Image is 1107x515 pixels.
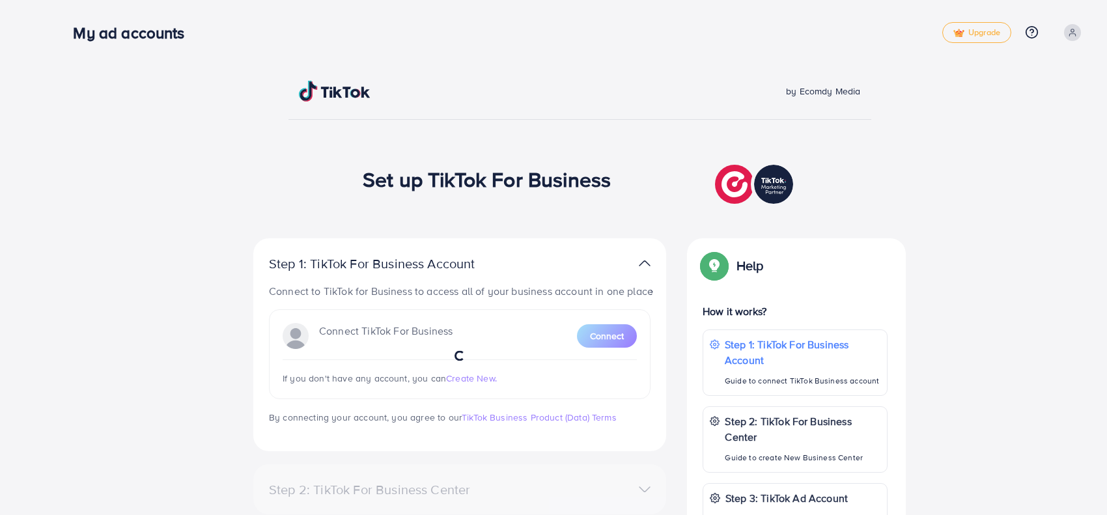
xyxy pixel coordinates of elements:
[786,85,860,98] span: by Ecomdy Media
[736,258,764,273] p: Help
[715,161,796,207] img: TikTok partner
[269,256,516,271] p: Step 1: TikTok For Business Account
[953,29,964,38] img: tick
[953,28,1000,38] span: Upgrade
[703,303,888,319] p: How it works?
[299,81,371,102] img: TikTok
[639,254,651,273] img: TikTok partner
[942,22,1011,43] a: tickUpgrade
[725,450,880,466] p: Guide to create New Business Center
[725,337,880,368] p: Step 1: TikTok For Business Account
[703,254,726,277] img: Popup guide
[73,23,195,42] h3: My ad accounts
[725,490,848,506] p: Step 3: TikTok Ad Account
[363,167,611,191] h1: Set up TikTok For Business
[725,373,880,389] p: Guide to connect TikTok Business account
[725,413,880,445] p: Step 2: TikTok For Business Center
